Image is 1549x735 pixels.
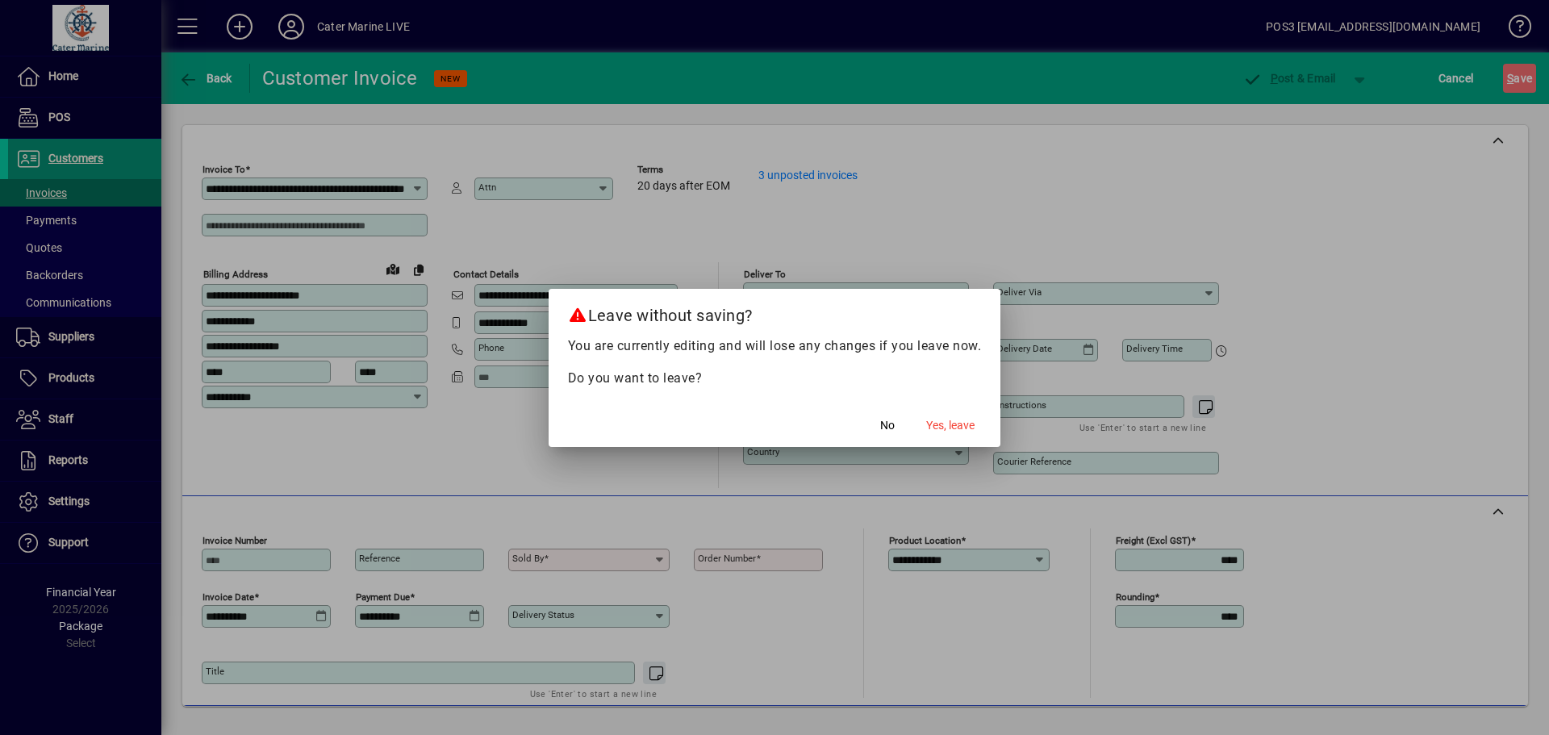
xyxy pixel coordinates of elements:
[568,369,982,388] p: Do you want to leave?
[568,336,982,356] p: You are currently editing and will lose any changes if you leave now.
[926,417,975,434] span: Yes, leave
[862,411,913,441] button: No
[920,411,981,441] button: Yes, leave
[880,417,895,434] span: No
[549,289,1001,336] h2: Leave without saving?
